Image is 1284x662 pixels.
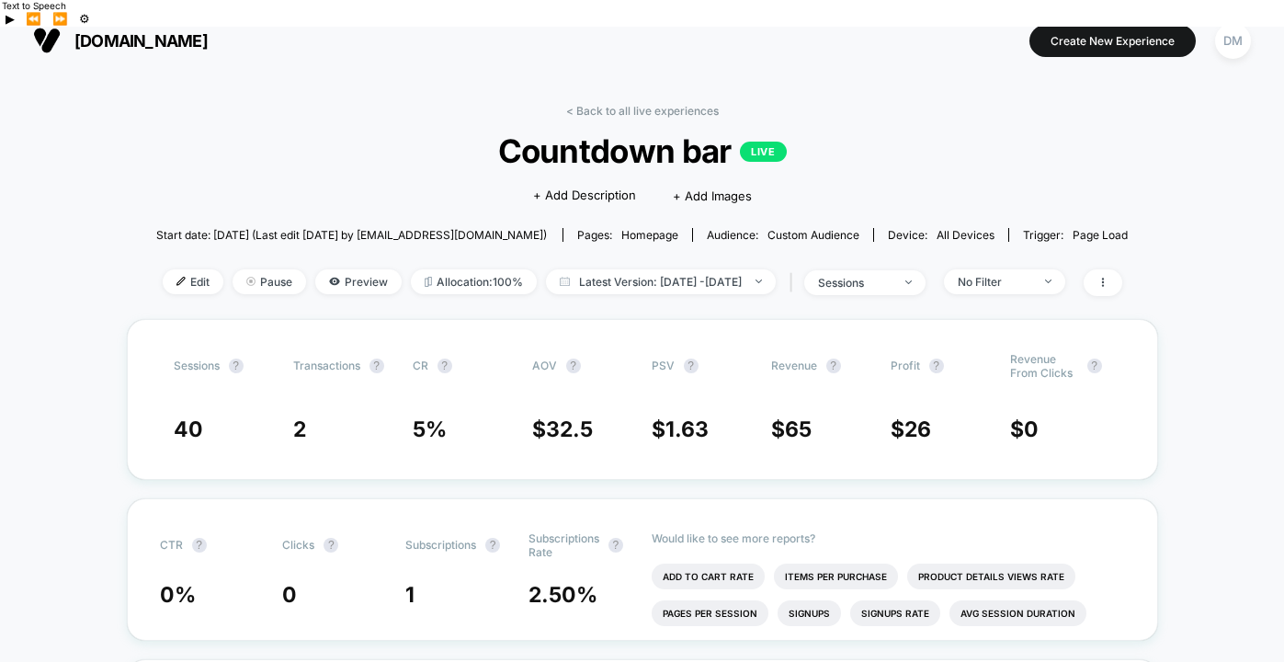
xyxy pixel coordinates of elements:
[652,531,1125,545] p: Would like to see more reports?
[929,359,944,373] button: ?
[246,277,256,286] img: end
[771,359,817,372] span: Revenue
[315,269,402,294] span: Preview
[904,417,931,442] span: 26
[621,228,678,242] span: homepage
[229,359,244,373] button: ?
[785,417,812,442] span: 65
[205,131,1080,170] span: Countdown bar
[873,228,1008,242] span: Device:
[282,582,297,608] span: 0
[566,104,719,118] a: < Back to all live experiences
[740,142,786,162] p: LIVE
[673,188,752,203] span: + Add Images
[1210,22,1256,60] button: DM
[282,538,314,552] span: Clicks
[577,228,678,242] div: Pages:
[891,359,920,372] span: Profit
[707,228,859,242] div: Audience:
[405,538,476,552] span: Subscriptions
[532,417,593,442] span: $
[174,359,220,372] span: Sessions
[958,275,1031,289] div: No Filter
[905,280,912,284] img: end
[156,228,547,242] span: Start date: [DATE] (Last edit [DATE] by [EMAIL_ADDRESS][DOMAIN_NAME])
[774,564,898,589] li: Items Per Purchase
[174,417,203,442] span: 40
[1010,417,1039,442] span: $
[546,417,593,442] span: 32.5
[1215,23,1251,59] div: DM
[1029,25,1196,57] button: Create New Experience
[20,11,47,27] button: Previous
[233,269,306,294] span: Pause
[767,228,859,242] span: Custom Audience
[652,359,675,372] span: PSV
[425,277,432,287] img: rebalance
[1073,228,1128,242] span: Page Load
[405,582,415,608] span: 1
[74,31,208,51] span: [DOMAIN_NAME]
[532,359,557,372] span: AOV
[949,600,1086,626] li: Avg Session Duration
[826,359,841,373] button: ?
[1045,280,1051,283] img: end
[652,600,768,626] li: Pages Per Session
[771,417,812,442] span: $
[652,564,765,589] li: Add To Cart Rate
[937,228,994,242] span: all devices
[533,187,636,205] span: + Add Description
[850,600,940,626] li: Signups Rate
[413,359,428,372] span: CR
[74,11,96,27] button: Settings
[1010,352,1078,380] span: Revenue From Clicks
[778,600,841,626] li: Signups
[546,269,776,294] span: Latest Version: [DATE] - [DATE]
[528,582,597,608] span: 2.50 %
[665,417,709,442] span: 1.63
[652,417,709,442] span: $
[47,11,74,27] button: Forward
[369,359,384,373] button: ?
[1023,228,1128,242] div: Trigger:
[684,359,699,373] button: ?
[176,277,186,286] img: edit
[160,582,196,608] span: 0 %
[28,26,213,55] button: [DOMAIN_NAME]
[163,269,223,294] span: Edit
[293,417,306,442] span: 2
[891,417,931,442] span: $
[485,538,500,553] button: ?
[756,280,762,283] img: end
[192,538,207,553] button: ?
[818,276,892,290] div: sessions
[324,538,338,553] button: ?
[528,531,599,559] span: Subscriptions Rate
[566,359,581,373] button: ?
[411,269,537,294] span: Allocation: 100%
[785,269,804,296] span: |
[413,417,447,442] span: 5 %
[293,359,360,372] span: Transactions
[1087,359,1102,373] button: ?
[33,27,61,54] img: Visually logo
[437,359,452,373] button: ?
[1024,417,1039,442] span: 0
[160,538,183,552] span: CTR
[608,538,623,553] button: ?
[560,277,570,286] img: calendar
[907,564,1075,589] li: Product Details Views Rate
